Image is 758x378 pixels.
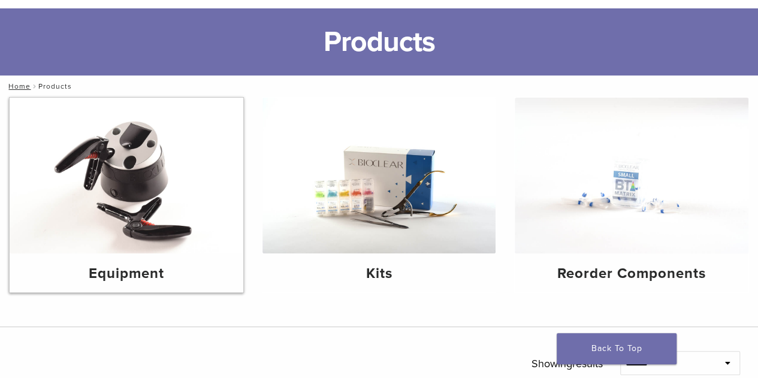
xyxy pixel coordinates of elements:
a: Home [5,82,31,90]
a: Reorder Components [515,98,748,292]
h4: Reorder Components [524,263,739,285]
h4: Kits [272,263,487,285]
img: Kits [262,98,496,253]
a: Kits [262,98,496,292]
a: Equipment [10,98,243,292]
img: Equipment [10,98,243,253]
p: Showing results [531,351,602,376]
a: Back To Top [557,333,677,364]
h4: Equipment [19,263,234,285]
span: / [31,83,38,89]
img: Reorder Components [515,98,748,253]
